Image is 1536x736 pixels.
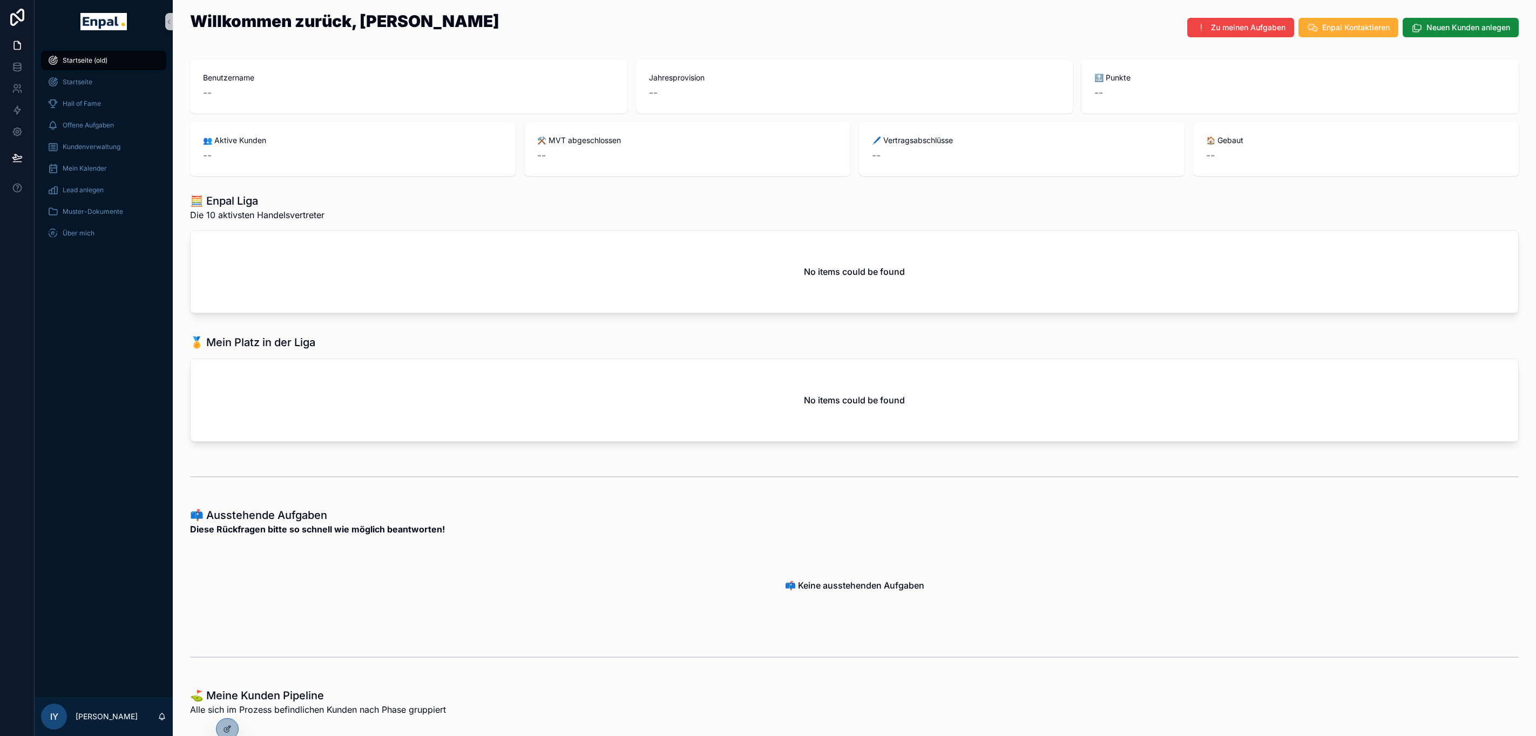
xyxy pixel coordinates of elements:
h1: ⛳ Meine Kunden Pipeline [190,688,446,703]
span: -- [537,148,546,163]
p: [PERSON_NAME] [76,711,138,722]
span: Hall of Fame [63,99,101,108]
span: -- [1094,85,1103,100]
button: Enpal Kontaktieren [1298,18,1398,37]
span: -- [649,85,658,100]
h1: 🧮 Enpal Liga [190,193,324,208]
div: scrollable content [35,43,173,257]
a: Mein Kalender [41,159,166,178]
span: Zu meinen Aufgaben [1211,22,1285,33]
span: Die 10 aktivsten Handelsvertreter [190,208,324,221]
span: Lead anlegen [63,186,104,194]
span: 🔝 Punkte [1094,72,1506,83]
span: Offene Aufgaben [63,121,114,130]
span: Kundenverwaltung [63,143,120,151]
span: ⚒️ MVT abgeschlossen [537,135,837,146]
span: Enpal Kontaktieren [1322,22,1390,33]
a: Muster-Dokumente [41,202,166,221]
a: Lead anlegen [41,180,166,200]
span: -- [1206,148,1215,163]
h1: 🏅 Mein Platz in der Liga [190,335,315,350]
span: Startseite (old) [63,56,107,65]
a: Hall of Fame [41,94,166,113]
span: Startseite [63,78,92,86]
span: 🖊️ Vertragsabschlüsse [872,135,1172,146]
span: -- [872,148,881,163]
a: Kundenverwaltung [41,137,166,157]
a: Startseite (old) [41,51,166,70]
h2: 📫 Keine ausstehenden Aufgaben [785,579,924,592]
span: Alle sich im Prozess befindlichen Kunden nach Phase gruppiert [190,703,446,716]
span: -- [203,85,212,100]
span: Mein Kalender [63,164,107,173]
span: Neuen Kunden anlegen [1426,22,1510,33]
img: App logo [80,13,126,30]
button: Neuen Kunden anlegen [1403,18,1519,37]
span: 🏠 Gebaut [1206,135,1506,146]
button: Zu meinen Aufgaben [1187,18,1294,37]
span: -- [203,148,212,163]
span: 👥 Aktive Kunden [203,135,503,146]
a: Über mich [41,224,166,243]
span: Benutzername [203,72,614,83]
h2: No items could be found [804,394,905,407]
span: Muster-Dokumente [63,207,123,216]
h1: 📫 Ausstehende Aufgaben [190,508,445,523]
a: Startseite [41,72,166,92]
a: Offene Aufgaben [41,116,166,135]
strong: Diese Rückfragen bitte so schnell wie möglich beantworten! [190,523,445,536]
span: Jahresprovision [649,72,1060,83]
h1: Willkommen zurück, [PERSON_NAME] [190,13,499,29]
span: IY [50,710,58,723]
span: Über mich [63,229,94,238]
h2: No items could be found [804,265,905,278]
